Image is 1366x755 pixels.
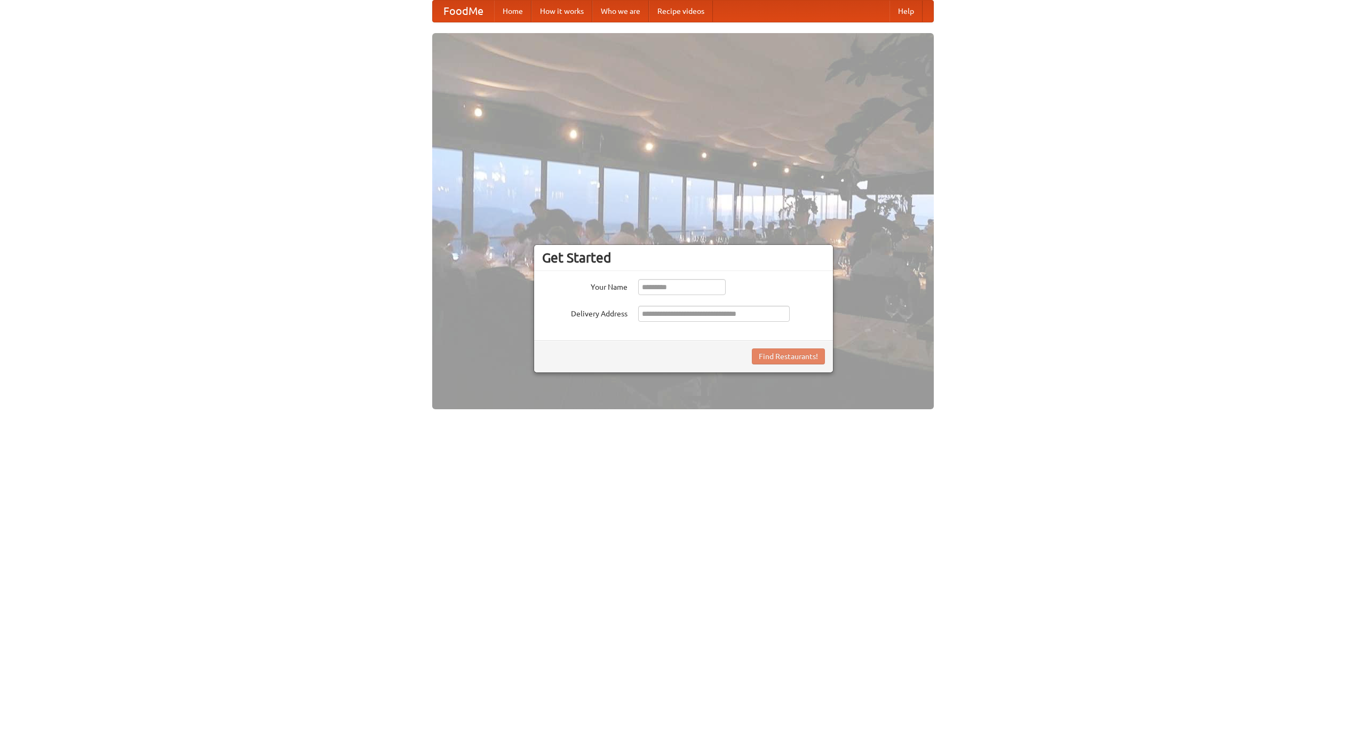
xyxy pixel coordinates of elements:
label: Your Name [542,279,628,292]
a: Home [494,1,531,22]
button: Find Restaurants! [752,348,825,364]
a: Recipe videos [649,1,713,22]
label: Delivery Address [542,306,628,319]
a: How it works [531,1,592,22]
a: Help [890,1,923,22]
a: FoodMe [433,1,494,22]
a: Who we are [592,1,649,22]
h3: Get Started [542,250,825,266]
